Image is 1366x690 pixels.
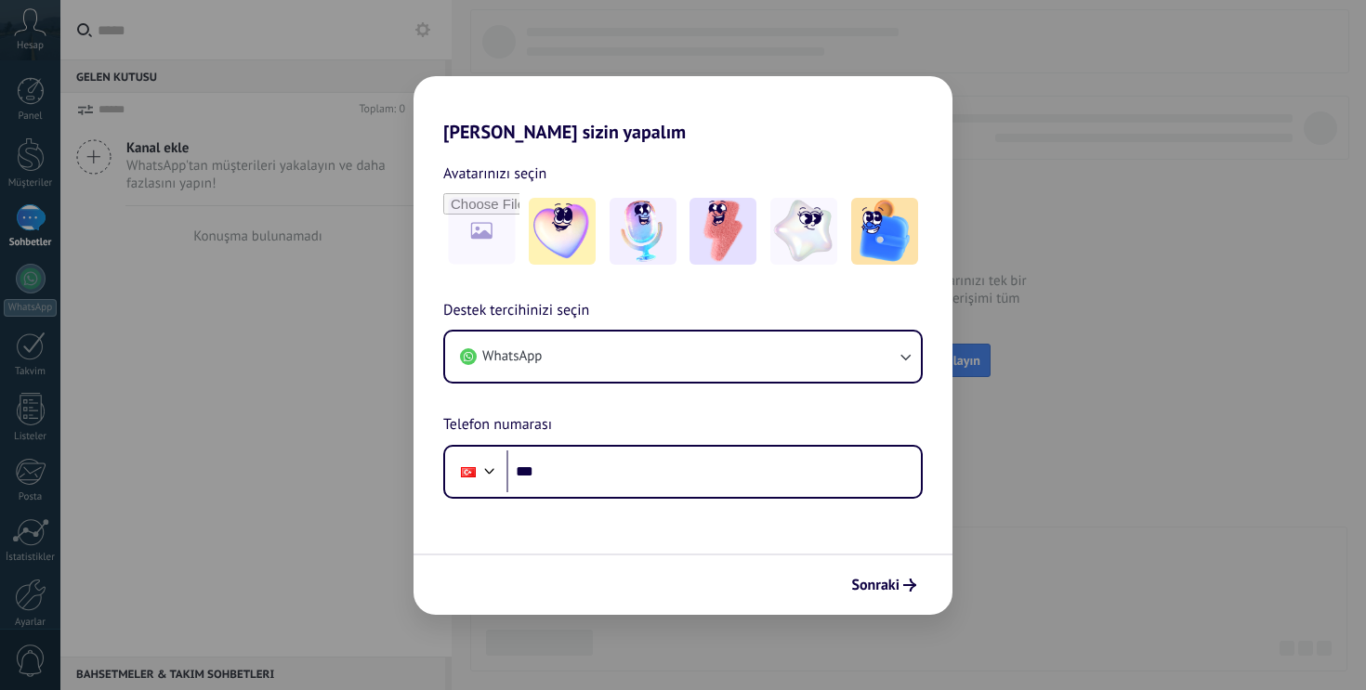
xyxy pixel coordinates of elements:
[529,198,596,265] img: -1.jpeg
[851,579,900,592] span: Sonraki
[843,569,925,601] button: Sonraki
[451,452,486,491] div: Turkey: + 90
[851,198,918,265] img: -5.jpeg
[610,198,676,265] img: -2.jpeg
[443,413,552,437] span: Telefon numarası
[443,162,546,186] span: Avatarınızı seçin
[443,299,589,323] span: Destek tercihinizi seçin
[482,347,542,366] span: WhatsApp
[690,198,756,265] img: -3.jpeg
[770,198,837,265] img: -4.jpeg
[414,76,952,143] h2: [PERSON_NAME] sizin yapalım
[445,332,921,382] button: WhatsApp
